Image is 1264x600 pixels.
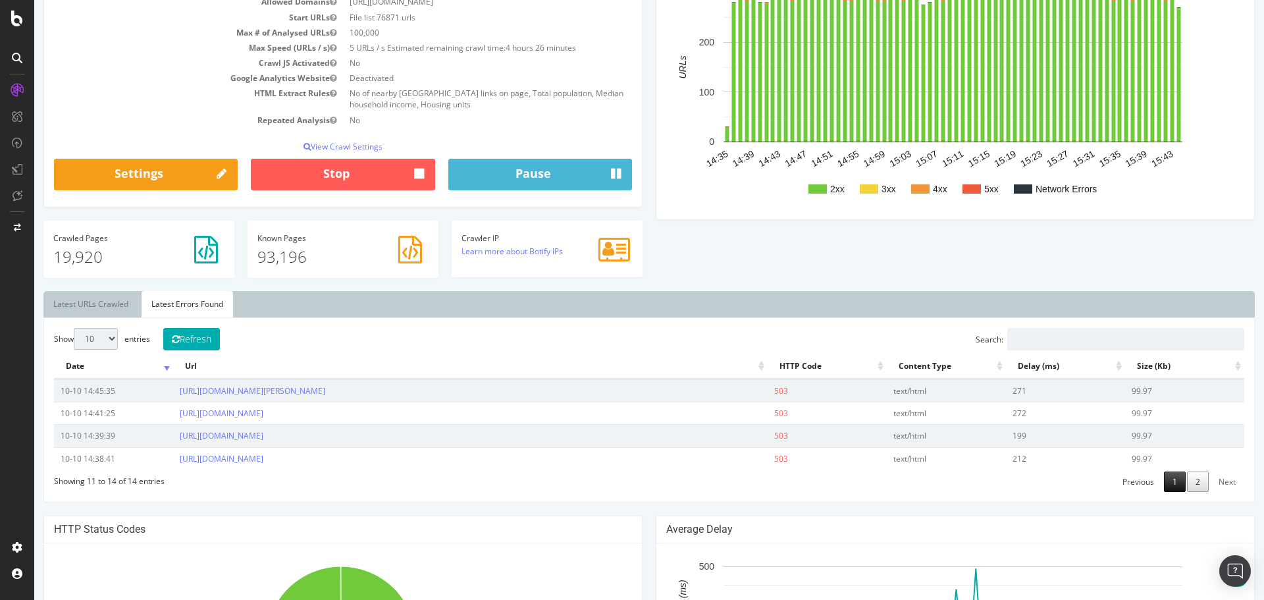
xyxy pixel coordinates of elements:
text: 100 [665,87,681,97]
div: Open Intercom Messenger [1219,555,1251,587]
a: Settings [20,159,203,190]
th: Url: activate to sort column ascending [139,354,733,379]
text: 15:27 [1011,148,1036,169]
text: 15:11 [906,148,932,169]
input: Search: [973,328,1210,350]
a: [URL][DOMAIN_NAME] [145,453,229,464]
text: 14:59 [828,148,853,169]
td: 99.97 [1091,379,1210,402]
text: 14:43 [723,148,749,169]
text: URLs [643,56,654,79]
text: 14:35 [670,148,696,169]
text: 15:39 [1089,148,1115,169]
th: HTTP Code: activate to sort column ascending [733,354,853,379]
th: Date: activate to sort column ascending [20,354,139,379]
th: Size (Kb): activate to sort column ascending [1091,354,1210,379]
td: Repeated Analysis [20,113,309,128]
td: 10-10 14:38:41 [20,447,139,470]
a: [URL][DOMAIN_NAME] [145,408,229,419]
p: 93,196 [223,246,394,268]
text: 15:31 [1037,148,1063,169]
text: 4xx [899,184,913,194]
text: 15:07 [880,148,905,169]
button: Stop [217,159,400,190]
td: Crawl JS Activated [20,55,309,70]
td: Max # of Analysed URLs [20,25,309,40]
button: Refresh [129,328,186,350]
text: 14:39 [697,148,722,169]
td: Max Speed (URLs / s) [20,40,309,55]
td: 272 [972,402,1091,424]
td: 10-10 14:41:25 [20,402,139,424]
span: 503 [740,453,754,464]
span: 503 [740,408,754,419]
span: 4 hours 26 minutes [471,42,542,53]
td: 99.97 [1091,424,1210,447]
label: Show entries [20,328,116,350]
td: text/html [853,424,972,447]
h4: Crawler IP [427,234,598,242]
h4: Pages Known [223,234,394,242]
td: Deactivated [309,70,598,86]
a: 1 [1130,472,1151,492]
td: 10-10 14:45:35 [20,379,139,402]
a: [URL][DOMAIN_NAME] [145,430,229,441]
p: View Crawl Settings [20,141,598,152]
td: text/html [853,447,972,470]
text: 3xx [847,184,862,194]
td: 212 [972,447,1091,470]
text: 15:23 [984,148,1010,169]
a: [URL][DOMAIN_NAME][PERSON_NAME] [145,385,291,396]
h4: Pages Crawled [19,234,190,242]
th: Content Type: activate to sort column ascending [853,354,972,379]
a: 2 [1153,472,1174,492]
a: Previous [1080,472,1128,492]
td: File list 76871 urls [309,10,598,25]
td: HTML Extract Rules [20,86,309,112]
span: 503 [740,385,754,396]
text: 500 [665,561,681,572]
td: text/html [853,379,972,402]
text: 200 [665,37,681,47]
button: Pause [414,159,598,190]
td: No [309,55,598,70]
text: Network Errors [1001,184,1063,194]
text: 5xx [950,184,964,194]
span: 503 [740,430,754,441]
td: 100,000 [309,25,598,40]
td: 199 [972,424,1091,447]
th: Delay (ms): activate to sort column ascending [972,354,1091,379]
text: 15:03 [853,148,879,169]
text: 14:47 [749,148,774,169]
td: No [309,113,598,128]
a: Latest URLs Crawled [9,291,104,317]
td: 5 URLs / s Estimated remaining crawl time: [309,40,598,55]
text: 15:15 [932,148,958,169]
h4: Average Delay [632,523,1210,536]
select: Showentries [39,328,84,350]
label: Search: [941,328,1210,350]
td: 271 [972,379,1091,402]
text: 0 [675,137,680,148]
td: No of nearby [GEOGRAPHIC_DATA] links on page, Total population, Median household income, Housing ... [309,86,598,112]
td: text/html [853,402,972,424]
h4: HTTP Status Codes [20,523,598,536]
a: Latest Errors Found [107,291,199,317]
td: 99.97 [1091,402,1210,424]
text: 14:55 [801,148,827,169]
td: 10-10 14:39:39 [20,424,139,447]
div: Showing 11 to 14 of 14 entries [20,470,130,487]
td: Google Analytics Website [20,70,309,86]
text: 15:35 [1063,148,1089,169]
text: 14:51 [775,148,801,169]
a: Learn more about Botify IPs [427,246,529,257]
text: 2xx [796,184,810,194]
td: 99.97 [1091,447,1210,470]
a: Next [1176,472,1210,492]
td: Start URLs [20,10,309,25]
text: 15:43 [1115,148,1141,169]
p: 19,920 [19,246,190,268]
text: 15:19 [959,148,984,169]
